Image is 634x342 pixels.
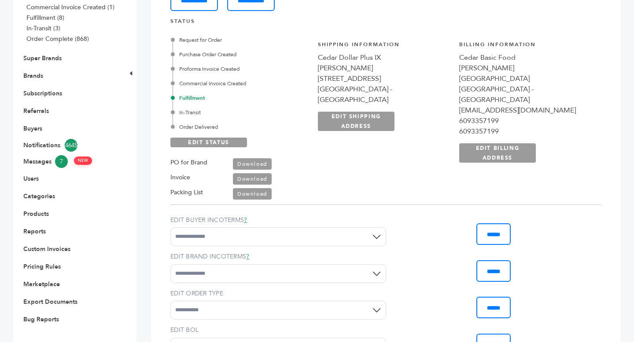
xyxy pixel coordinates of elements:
div: 6093357199 [459,116,592,126]
a: Reports [23,227,46,236]
div: In-Transit [173,109,308,116]
a: Buyers [23,124,42,133]
div: Request for Order [173,36,308,44]
a: In-Transit (3) [26,24,60,33]
a: Messages7 NEW [23,155,113,168]
a: EDIT SHIPPING ADDRESS [318,112,394,131]
a: Marketplace [23,280,60,288]
div: [EMAIL_ADDRESS][DOMAIN_NAME] [459,105,592,116]
a: Order Complete (868) [26,35,89,43]
label: Packing List [170,187,203,198]
h4: Shipping Information [318,41,450,53]
a: Products [23,210,49,218]
a: Download [233,158,272,170]
a: ? [246,252,249,261]
a: Bug Reports [23,315,59,324]
a: Pricing Rules [23,262,61,271]
label: EDIT BRAND INCOTERMS [170,252,386,261]
label: EDIT BOL [170,326,386,335]
a: Commercial Invoice Created (1) [26,3,114,11]
a: Download [233,188,272,200]
a: Users [23,175,39,183]
a: Super Brands [23,54,62,62]
div: [PERSON_NAME] [459,63,592,73]
div: Commercial Invoice Created [173,80,308,87]
div: [PERSON_NAME] [318,63,450,73]
div: 6093357199 [459,126,592,137]
label: Invoice [170,172,190,183]
div: Order Delivered [173,123,308,131]
div: [STREET_ADDRESS] [318,73,450,84]
a: Export Documents [23,298,77,306]
a: Fulfillment (8) [26,14,64,22]
div: [GEOGRAPHIC_DATA] - [GEOGRAPHIC_DATA] [459,84,592,105]
div: Proforma Invoice Created [173,65,308,73]
a: Custom Invoices [23,245,70,253]
div: Purchase Order Created [173,51,308,58]
label: PO for Brand [170,157,207,168]
a: Brands [23,72,43,80]
a: ? [244,216,247,224]
a: EDIT BILLING ADDRESS [459,143,536,163]
h4: Billing Information [459,41,592,53]
a: Subscriptions [23,89,62,98]
a: Referrals [23,107,49,115]
span: 7 [55,155,68,168]
a: Download [233,173,272,185]
div: [GEOGRAPHIC_DATA] - [GEOGRAPHIC_DATA] [318,84,450,105]
label: EDIT BUYER INCOTERMS [170,216,386,225]
a: EDIT STATUS [170,138,247,147]
div: Cedar Basic Food [459,52,592,63]
span: 4645 [65,139,77,152]
div: Fulfillment [173,94,308,102]
div: [GEOGRAPHIC_DATA] [459,73,592,84]
h4: STATUS [170,18,601,29]
div: Cedar Dollar Plus IX [318,52,450,63]
span: NEW [74,156,92,165]
a: Notifications4645 [23,139,113,152]
a: Categories [23,192,55,200]
label: EDIT ORDER TYPE [170,289,386,298]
